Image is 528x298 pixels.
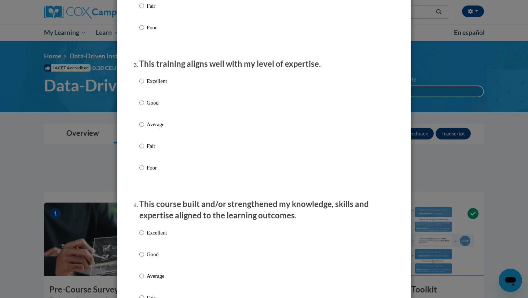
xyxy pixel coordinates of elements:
input: Fair [139,142,144,150]
input: Excellent [139,77,144,85]
p: Fair [147,142,167,150]
p: Fair [147,2,167,10]
input: Poor [139,164,144,172]
p: Good [147,99,167,107]
input: Good [139,99,144,107]
p: Excellent [147,229,167,237]
input: Poor [139,23,144,32]
input: Fair [139,2,144,10]
p: Average [147,272,167,280]
p: Poor [147,164,167,172]
input: Average [139,272,144,280]
p: Good [147,250,167,258]
p: This course built and/or strengthened my knowledge, skills and expertise aligned to the learning ... [139,199,389,221]
p: Poor [147,23,167,32]
p: Average [147,120,167,128]
input: Average [139,120,144,128]
input: Excellent [139,229,144,237]
p: Excellent [147,77,167,85]
input: Good [139,250,144,258]
p: This training aligns well with my level of expertise. [139,58,389,70]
